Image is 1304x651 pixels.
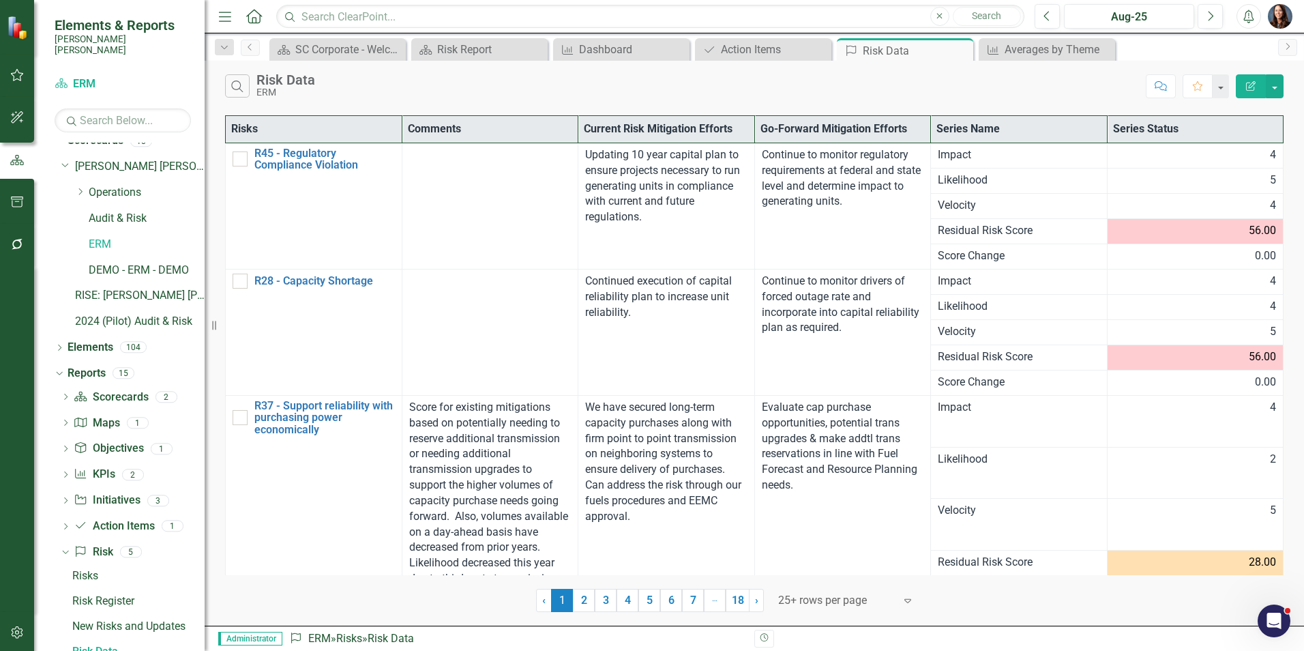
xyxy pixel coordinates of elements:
span: 56.00 [1249,349,1276,365]
span: 56.00 [1249,223,1276,239]
span: Likelihood [938,452,1100,467]
a: Risk Register [69,590,205,612]
a: KPIs [74,467,115,482]
span: Updating 10 year capital plan to ensure projects necessary to run generating units in compliance ... [585,148,740,223]
a: Audit & Risk [89,211,205,227]
span: Velocity [938,503,1100,519]
div: » » [289,631,744,647]
a: DEMO - ERM - DEMO [89,263,205,278]
a: Dashboard [557,41,686,58]
span: We have secured long-term capacity purchases along with firm point to point transmission on neigh... [585,401,741,523]
div: New Risks and Updates [72,620,205,633]
span: 0.00 [1255,375,1276,390]
td: Double-Click to Edit [931,294,1108,319]
span: Likelihood [938,173,1100,188]
div: Risk Report [437,41,544,58]
span: Administrator [218,632,282,646]
a: R28 - Capacity Shortage [254,275,395,287]
td: Double-Click to Edit [931,319,1108,345]
a: R37 - Support reliability with purchasing power economically [254,400,395,436]
td: Double-Click to Edit [578,143,755,269]
div: Risk Register [72,595,205,607]
a: 2 [573,589,595,612]
span: 28.00 [1249,555,1276,570]
span: 4 [1270,147,1276,163]
img: Tami Griswold [1268,4,1292,29]
a: Operations [89,185,205,201]
div: Risk Data [256,72,315,87]
span: Score for existing mitigations based on potentially needing to reserve additional transmission or... [409,401,568,648]
span: Score Change [938,248,1100,264]
div: ERM [256,87,315,98]
span: Impact [938,147,1100,163]
small: [PERSON_NAME] [PERSON_NAME] [55,33,191,56]
span: Continue to monitor regulatory requirements at federal and state level and determine impact to ge... [762,148,921,208]
a: 6 [660,589,682,612]
div: Dashboard [579,41,686,58]
a: 4 [617,589,638,612]
a: Maps [74,416,119,431]
a: Action Items [698,41,828,58]
td: Double-Click to Edit [1107,143,1284,168]
td: Double-Click to Edit [402,143,578,269]
a: RISE: [PERSON_NAME] [PERSON_NAME] Recognizing Innovation, Safety and Excellence [75,288,205,304]
span: 1 [551,589,573,612]
span: 2 [1270,452,1276,467]
a: Action Items [74,519,154,534]
a: Elements [68,340,113,356]
span: Residual Risk Score [938,223,1100,239]
td: Double-Click to Edit [931,447,1108,499]
a: SC Corporate - Welcome to ClearPoint [273,41,402,58]
a: Reports [68,366,106,381]
span: 5 [1270,324,1276,340]
td: Double-Click to Edit [754,269,931,395]
button: Aug-25 [1064,4,1194,29]
td: Double-Click to Edit [754,143,931,269]
a: New Risks and Updates [69,616,205,637]
td: Double-Click to Edit [931,269,1108,294]
td: Double-Click to Edit [578,269,755,395]
div: 5 [120,547,142,558]
span: Search [972,10,1001,21]
td: Double-Click to Edit [931,395,1108,447]
a: 3 [595,589,617,612]
span: 4 [1270,274,1276,289]
td: Double-Click to Edit [931,168,1108,193]
a: Initiatives [74,493,140,508]
td: Double-Click to Edit [1107,395,1284,447]
a: Risks [336,632,362,645]
div: 10 [130,135,152,147]
a: ERM [89,237,205,252]
img: ClearPoint Strategy [7,16,31,40]
div: Risks [72,570,205,582]
span: 4 [1270,299,1276,315]
button: Search [953,7,1021,26]
span: 5 [1270,173,1276,188]
td: Double-Click to Edit [1107,319,1284,345]
a: Risk [74,545,113,560]
span: ‹ [542,594,546,607]
a: ERM [55,76,191,92]
td: Double-Click to Edit [402,269,578,395]
input: Search Below... [55,108,191,132]
span: Continued execution of capital reliability plan to increase unit reliability. [585,274,732,319]
span: › [755,594,758,607]
iframe: Intercom live chat [1258,605,1290,637]
a: R45 - Regulatory Compliance Violation [254,147,395,171]
td: Double-Click to Edit [931,143,1108,168]
span: Evaluate cap purchase opportunities, potential trans upgrades & make addtl trans reservations in ... [762,401,917,491]
div: 1 [162,521,183,532]
div: SC Corporate - Welcome to ClearPoint [295,41,402,58]
div: 104 [120,342,147,353]
span: 5 [1270,503,1276,519]
div: Risk Data [863,42,970,59]
a: Risks [69,565,205,587]
a: Risk Report [415,41,544,58]
a: Objectives [74,441,143,457]
td: Double-Click to Edit [1107,269,1284,294]
div: 1 [127,417,149,429]
td: Double-Click to Edit [1107,294,1284,319]
div: Aug-25 [1069,9,1189,25]
div: 1 [151,443,173,454]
